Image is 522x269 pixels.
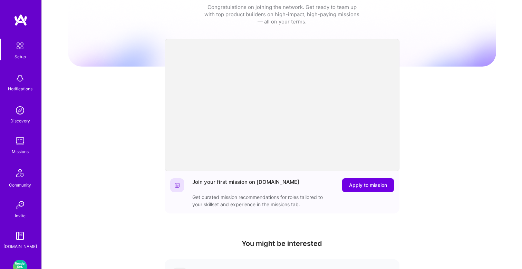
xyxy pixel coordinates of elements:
[342,178,394,192] button: Apply to mission
[13,229,27,243] img: guide book
[174,182,180,188] img: Website
[8,85,32,92] div: Notifications
[192,193,330,208] div: Get curated mission recommendations for roles tailored to your skillset and experience in the mis...
[14,14,28,26] img: logo
[204,3,360,25] div: Congratulations on joining the network. Get ready to team up with top product builders on high-im...
[192,178,299,192] div: Join your first mission on [DOMAIN_NAME]
[12,165,28,181] img: Community
[13,71,27,85] img: bell
[13,39,27,53] img: setup
[349,182,387,189] span: Apply to mission
[12,148,29,155] div: Missions
[13,134,27,148] img: teamwork
[13,103,27,117] img: discovery
[13,198,27,212] img: Invite
[3,243,37,250] div: [DOMAIN_NAME]
[165,239,399,248] h4: You might be interested
[9,181,31,189] div: Community
[14,53,26,60] div: Setup
[10,117,30,124] div: Discovery
[165,39,399,171] iframe: video
[15,212,26,219] div: Invite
